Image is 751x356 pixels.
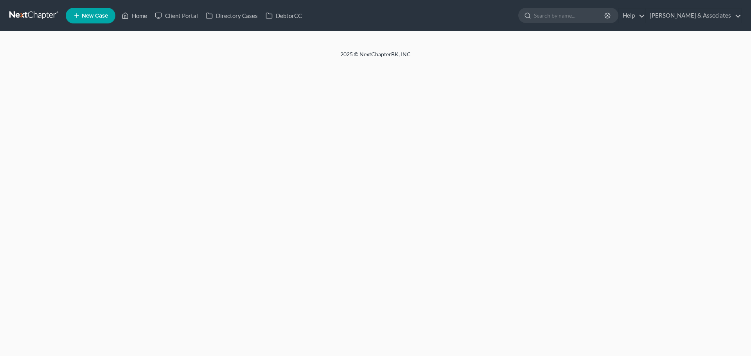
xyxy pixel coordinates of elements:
a: Directory Cases [202,9,262,23]
a: [PERSON_NAME] & Associates [646,9,741,23]
a: Help [619,9,645,23]
div: 2025 © NextChapterBK, INC [153,50,598,64]
input: Search by name... [534,8,605,23]
a: DebtorCC [262,9,306,23]
span: New Case [82,13,108,19]
a: Home [118,9,151,23]
a: Client Portal [151,9,202,23]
